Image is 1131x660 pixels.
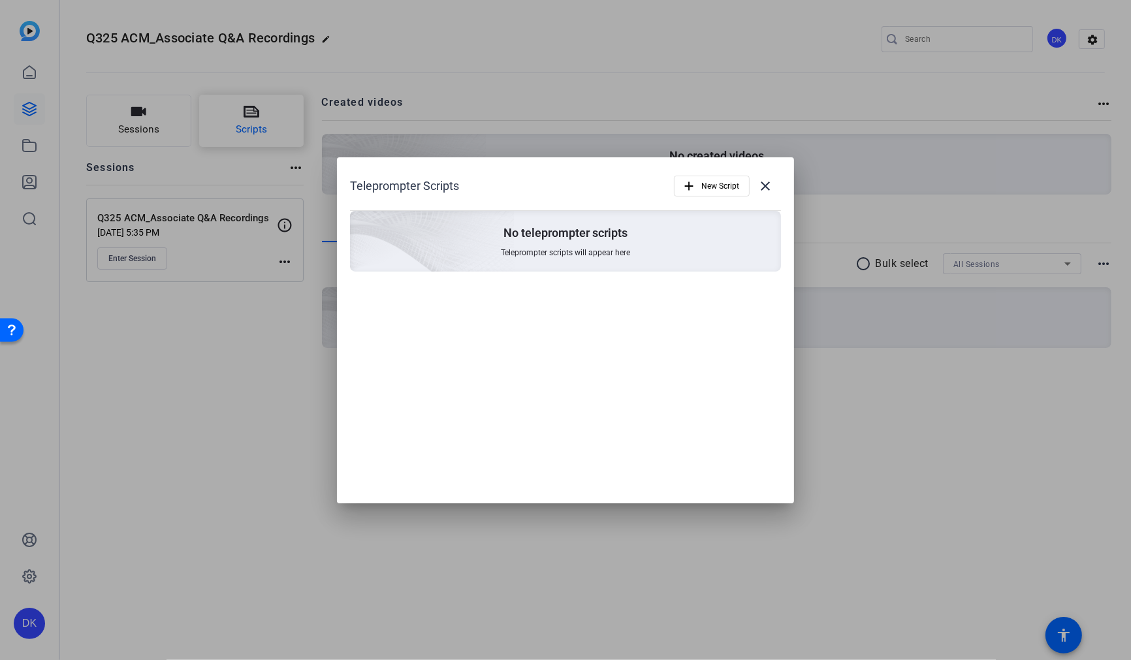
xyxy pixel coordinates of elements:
[350,178,459,194] h1: Teleprompter Scripts
[204,82,515,365] img: embarkstudio-empty-session.png
[701,174,739,198] span: New Script
[503,225,628,241] p: No teleprompter scripts
[682,179,696,193] mat-icon: add
[674,176,750,196] button: New Script
[501,247,630,258] span: Teleprompter scripts will appear here
[757,178,773,194] mat-icon: close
